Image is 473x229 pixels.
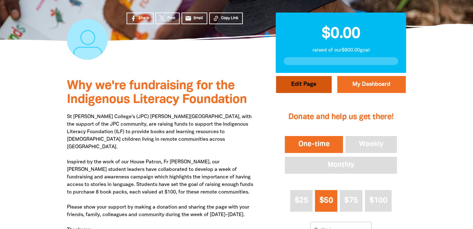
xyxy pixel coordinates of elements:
[276,76,332,93] button: Edit Page
[167,15,175,21] span: Post
[127,13,154,24] a: Share
[340,190,362,212] button: $75
[193,15,203,21] span: Email
[319,197,333,204] span: $50
[344,197,358,204] span: $75
[290,190,313,212] button: $25
[155,13,180,24] a: Post
[67,80,247,106] span: Why we're fundraising for the Indigenous Literacy Foundation
[337,76,406,93] a: My Dashboard
[221,15,238,21] span: Copy Link
[344,135,398,154] button: Weekly
[284,46,398,54] p: raised of our $800.00 goal
[295,197,308,204] span: $25
[139,15,149,21] span: Share
[284,155,398,175] button: Monthly
[315,190,337,212] button: $50
[209,13,243,24] button: Copy Link
[322,27,360,41] span: $0.00
[182,13,207,24] a: emailEmail
[365,190,392,212] button: $100
[185,15,192,22] i: email
[369,197,387,204] span: $100
[284,135,345,154] button: One-time
[284,105,398,130] h2: Donate and help us get there!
